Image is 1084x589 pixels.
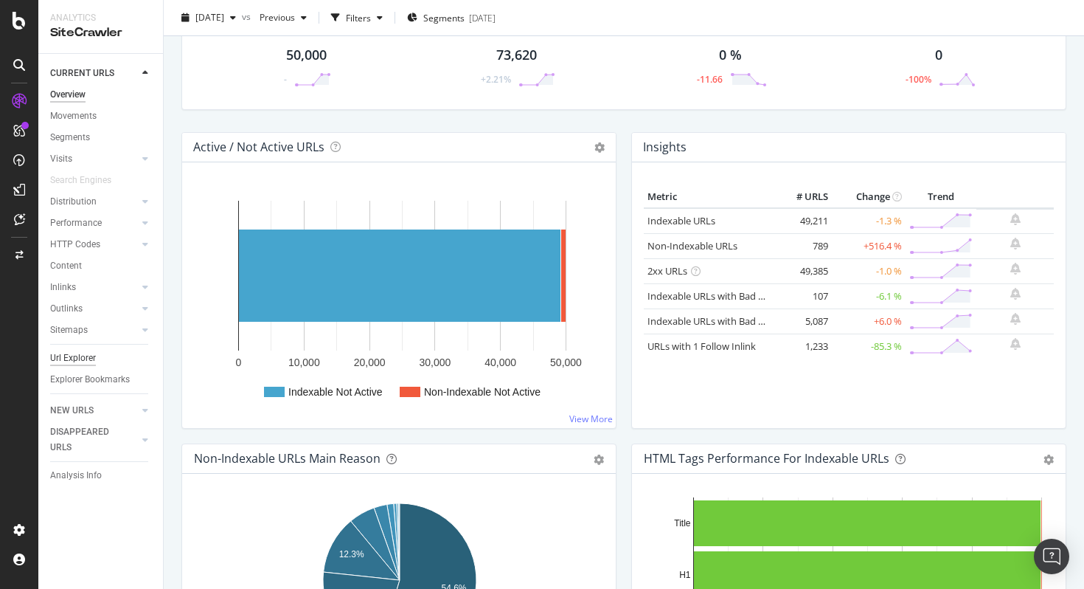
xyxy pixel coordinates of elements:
td: -85.3 % [832,334,906,359]
a: Explorer Bookmarks [50,372,153,387]
a: Url Explorer [50,351,153,366]
a: HTTP Codes [50,237,138,252]
div: Overview [50,87,86,103]
div: Movements [50,108,97,124]
text: 40,000 [484,356,516,368]
text: H1 [679,570,691,580]
div: bell-plus [1010,338,1021,350]
div: Explorer Bookmarks [50,372,130,387]
a: Indexable URLs [647,214,715,227]
div: Non-Indexable URLs Main Reason [194,451,381,466]
td: 5,087 [773,309,832,334]
a: Distribution [50,194,138,210]
div: Visits [50,151,72,167]
div: -100% [906,73,931,86]
text: 12.3% [339,549,364,559]
div: Outlinks [50,301,83,317]
div: bell-plus [1010,263,1021,275]
td: -1.0 % [832,258,906,283]
a: Outlinks [50,301,138,317]
td: 49,385 [773,258,832,283]
a: Search Engines [50,173,126,188]
text: 30,000 [419,356,451,368]
a: NEW URLS [50,403,138,418]
a: Visits [50,151,138,167]
div: Inlinks [50,280,76,295]
a: Non-Indexable URLs [647,239,737,252]
div: gear [594,455,604,465]
div: Content [50,258,82,274]
text: Indexable Not Active [288,386,383,398]
th: # URLS [773,186,832,208]
th: Metric [644,186,773,208]
span: Previous [254,11,295,24]
div: +2.21% [481,73,511,86]
div: [DATE] [469,11,496,24]
a: Overview [50,87,153,103]
div: gear [1043,455,1054,465]
span: 2025 Oct. 2nd [195,11,224,24]
svg: A chart. [194,186,604,416]
button: Previous [254,6,313,30]
a: Inlinks [50,280,138,295]
div: bell-plus [1010,238,1021,249]
span: Segments [423,11,465,24]
div: Search Engines [50,173,111,188]
button: Filters [325,6,389,30]
div: Performance [50,216,102,231]
td: +6.0 % [832,309,906,334]
a: CURRENT URLS [50,66,138,81]
div: Segments [50,130,90,145]
text: Title [674,518,691,528]
a: Sitemaps [50,323,138,338]
td: +516.4 % [832,233,906,258]
text: 0 [236,356,242,368]
a: Content [50,258,153,274]
div: Url Explorer [50,351,96,366]
td: 789 [773,233,832,258]
td: -6.1 % [832,283,906,309]
button: [DATE] [176,6,242,30]
td: 107 [773,283,832,309]
td: 1,233 [773,334,832,359]
td: 49,211 [773,208,832,234]
td: -1.3 % [832,208,906,234]
text: 10,000 [288,356,320,368]
div: -11.66 [697,73,723,86]
a: 2xx URLs [647,264,687,278]
text: Non-Indexable Not Active [424,386,541,398]
th: Trend [906,186,976,208]
a: View More [569,413,613,425]
a: Movements [50,108,153,124]
div: CURRENT URLS [50,66,114,81]
div: DISAPPEARED URLS [50,424,125,455]
a: Segments [50,130,153,145]
th: Change [832,186,906,208]
div: Sitemaps [50,323,88,338]
div: bell-plus [1010,313,1021,325]
a: DISAPPEARED URLS [50,424,138,455]
div: 0 % [719,46,742,65]
i: Options [594,142,605,153]
div: 0 [935,46,942,65]
h4: Active / Not Active URLs [193,137,324,157]
div: 50,000 [286,46,327,65]
div: SiteCrawler [50,24,151,41]
a: Performance [50,216,138,231]
div: HTTP Codes [50,237,100,252]
text: 20,000 [354,356,386,368]
a: Indexable URLs with Bad Description [647,314,808,328]
div: bell-plus [1010,213,1021,225]
div: Open Intercom Messenger [1034,539,1069,574]
div: bell-plus [1010,288,1021,300]
div: Filters [346,11,371,24]
a: Analysis Info [50,468,153,483]
div: NEW URLS [50,403,94,418]
h4: Insights [643,137,687,157]
div: 73,620 [496,46,537,65]
button: Segments[DATE] [401,6,501,30]
div: Distribution [50,194,97,210]
div: - [284,73,287,86]
text: 50,000 [550,356,582,368]
div: Analytics [50,12,151,24]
